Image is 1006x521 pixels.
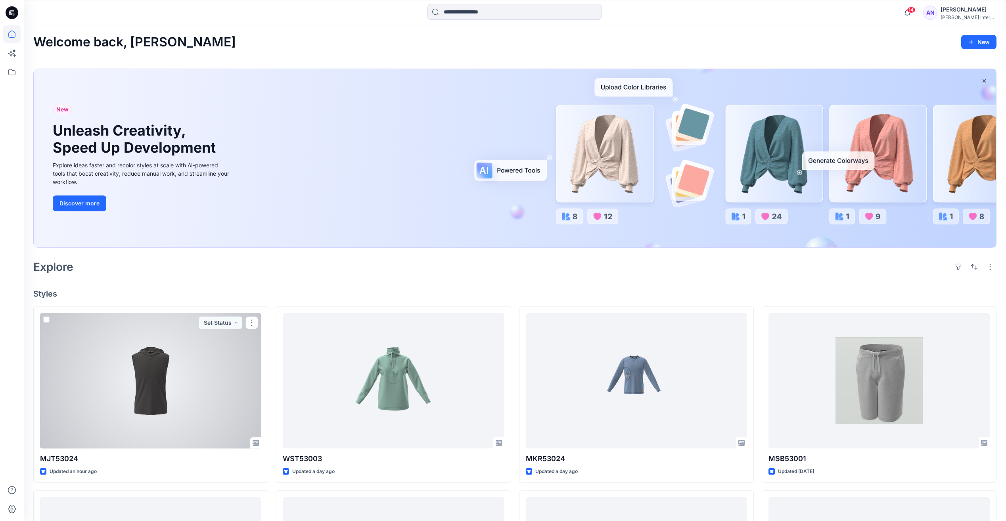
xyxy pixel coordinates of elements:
div: AN [923,6,937,20]
a: Discover more [53,195,231,211]
p: Updated [DATE] [778,467,814,476]
button: New [961,35,996,49]
a: MSB53001 [768,313,990,448]
p: Updated a day ago [292,467,335,476]
a: WST53003 [283,313,504,448]
p: Updated an hour ago [50,467,97,476]
h1: Unleash Creativity, Speed Up Development [53,122,219,156]
button: Discover more [53,195,106,211]
p: MJT53024 [40,453,261,464]
p: MKR53024 [526,453,747,464]
h2: Welcome back, [PERSON_NAME] [33,35,236,50]
p: Updated a day ago [535,467,578,476]
p: MSB53001 [768,453,990,464]
div: Explore ideas faster and recolor styles at scale with AI-powered tools that boost creativity, red... [53,161,231,186]
p: WST53003 [283,453,504,464]
h4: Styles [33,289,996,299]
h2: Explore [33,260,73,273]
div: [PERSON_NAME] International [941,14,996,20]
div: [PERSON_NAME] [941,5,996,14]
span: New [56,105,69,114]
a: MJT53024 [40,313,261,448]
span: 14 [907,7,916,13]
a: MKR53024 [526,313,747,448]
